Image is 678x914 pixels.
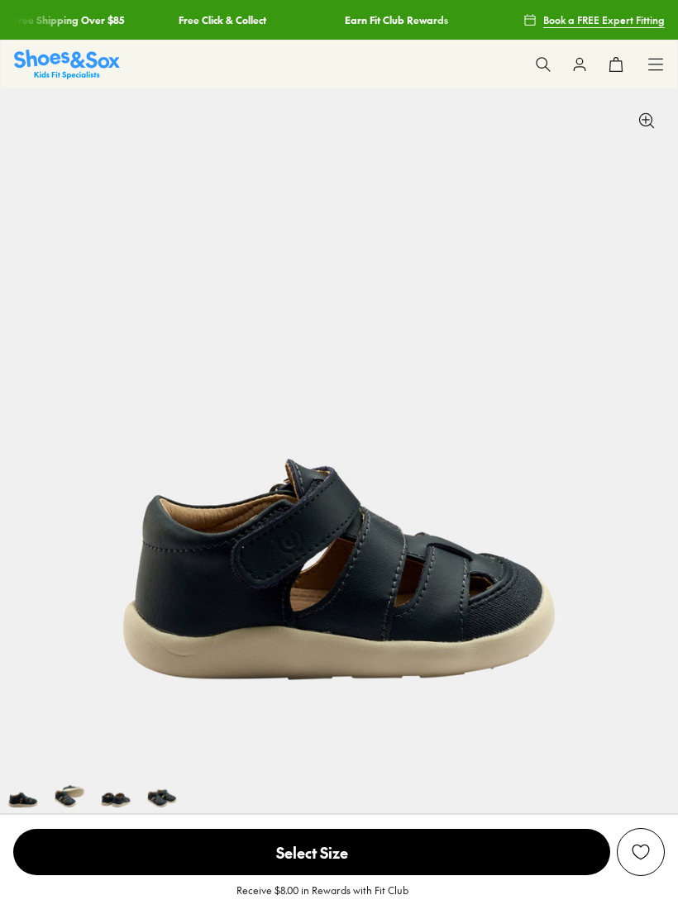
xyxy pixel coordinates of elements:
[14,50,120,79] a: Shoes & Sox
[13,828,610,876] button: Select Size
[139,767,185,813] img: 7-557456_1
[543,12,665,27] span: Book a FREE Expert Fitting
[617,828,665,876] button: Add to Wishlist
[236,883,408,912] p: Receive $8.00 in Rewards with Fit Club
[14,50,120,79] img: SNS_Logo_Responsive.svg
[13,829,610,875] span: Select Size
[46,767,93,813] img: 5-557454_1
[93,767,139,813] img: 6-557455_1
[523,5,665,35] a: Book a FREE Expert Fitting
